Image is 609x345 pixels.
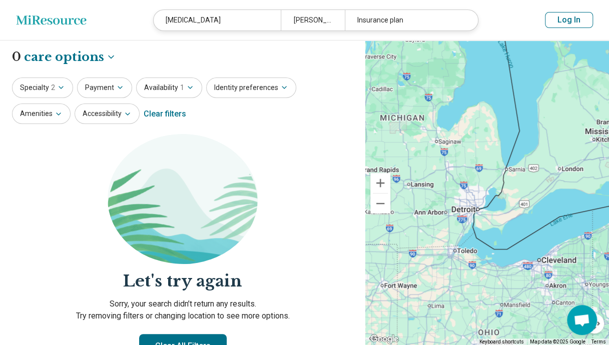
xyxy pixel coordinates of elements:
[51,82,55,93] span: 2
[24,48,104,65] span: care options
[136,77,202,98] button: Availability1
[567,305,597,335] div: Open chat
[12,103,71,124] button: Amenities
[370,173,390,193] button: Zoom in
[591,339,606,344] a: Terms (opens in new tab)
[545,12,593,28] button: Log In
[370,193,390,213] button: Zoom out
[24,48,116,65] button: Care options
[144,102,186,126] div: Clear filters
[75,103,140,124] button: Accessibility
[530,339,585,344] span: Map data ©2025 Google
[12,77,73,98] button: Specialty2
[206,77,296,98] button: Identity preferences
[345,10,472,30] div: Insurance plan
[12,48,116,65] h1: 0
[180,82,184,93] span: 1
[154,10,281,30] div: [MEDICAL_DATA]
[77,77,132,98] button: Payment
[12,270,353,292] h2: Let's try again
[12,298,353,322] p: Sorry, your search didn’t return any results. Try removing filters or changing location to see mo...
[281,10,344,30] div: [PERSON_NAME][GEOGRAPHIC_DATA], [GEOGRAPHIC_DATA]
